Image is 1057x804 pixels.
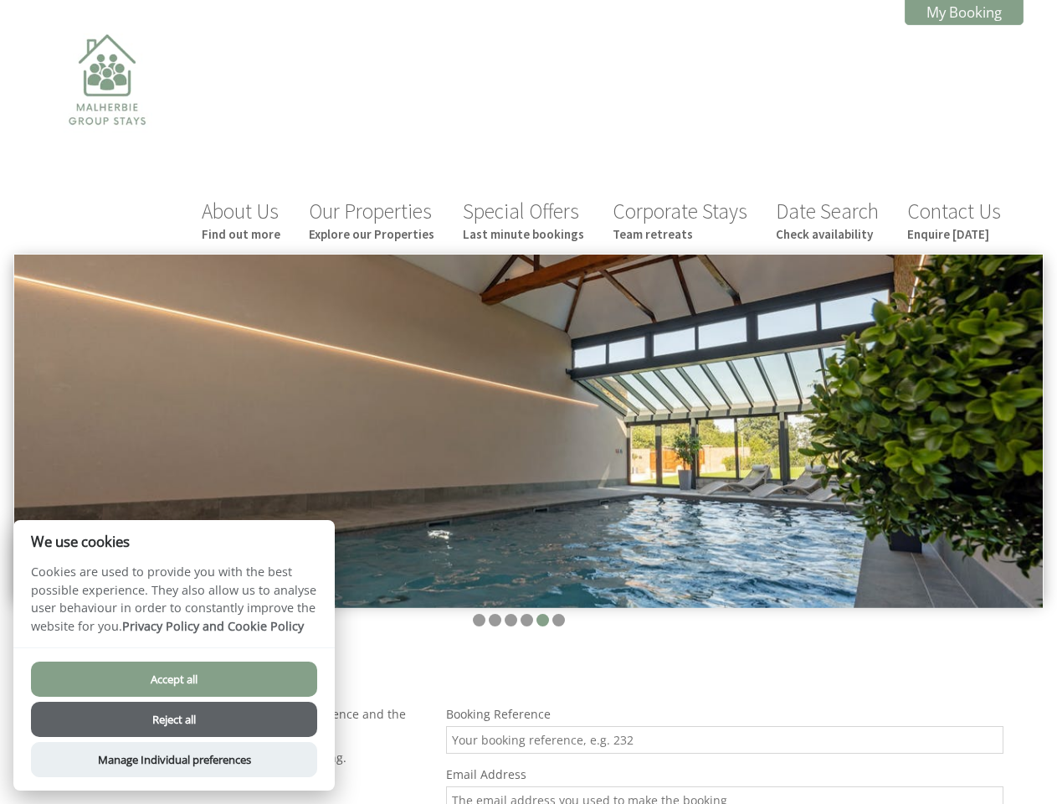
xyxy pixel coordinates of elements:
[463,198,584,242] a: Special OffersLast minute bookings
[613,198,747,242] a: Corporate StaysTeam retreats
[463,226,584,242] small: Last minute bookings
[122,618,304,634] a: Privacy Policy and Cookie Policy
[31,702,317,737] button: Reject all
[309,226,434,242] small: Explore our Properties
[13,563,335,647] p: Cookies are used to provide you with the best possible experience. They also allow us to analyse ...
[202,226,280,242] small: Find out more
[31,662,317,697] button: Accept all
[907,198,1001,242] a: Contact UsEnquire [DATE]
[23,23,191,191] img: Malherbie Group Stays
[202,198,280,242] a: About UsFind out more
[613,226,747,242] small: Team retreats
[907,226,1001,242] small: Enquire [DATE]
[31,742,317,777] button: Manage Individual preferences
[446,766,1003,782] label: Email Address
[13,533,335,549] h2: We use cookies
[446,706,1003,722] label: Booking Reference
[776,226,879,242] small: Check availability
[33,658,1003,690] h1: View Booking
[446,726,1003,754] input: Your booking reference, e.g. 232
[309,198,434,242] a: Our PropertiesExplore our Properties
[776,198,879,242] a: Date SearchCheck availability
